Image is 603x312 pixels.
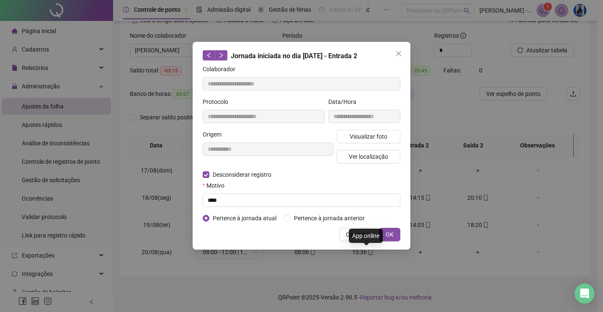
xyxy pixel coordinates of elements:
[379,228,400,241] button: OK
[218,52,224,58] span: right
[350,132,387,141] span: Visualizar foto
[203,64,241,74] label: Colaborador
[339,228,376,241] button: Cancelar
[203,181,230,190] label: Motivo
[203,50,400,61] div: Jornada iniciada no dia [DATE] - Entrada 2
[337,150,400,163] button: Ver localização
[206,52,212,58] span: left
[575,284,595,304] div: Open Intercom Messenger
[328,97,362,106] label: Data/Hora
[395,50,402,57] span: close
[349,152,388,161] span: Ver localização
[346,230,369,239] span: Cancelar
[209,214,280,223] span: Pertence à jornada atual
[386,230,394,239] span: OK
[392,47,405,60] button: Close
[209,170,275,179] span: Desconsiderar registro
[203,50,215,60] button: left
[337,130,400,143] button: Visualizar foto
[203,97,234,106] label: Protocolo
[215,50,227,60] button: right
[291,214,368,223] span: Pertence à jornada anterior
[203,130,227,139] label: Origem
